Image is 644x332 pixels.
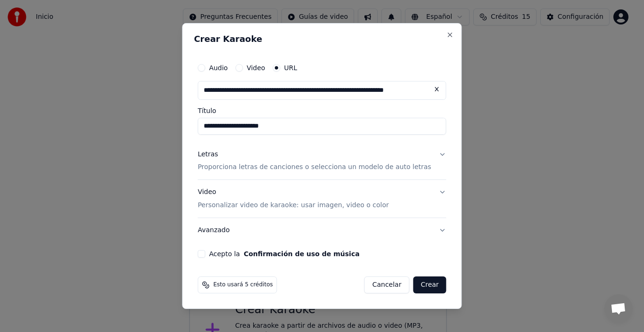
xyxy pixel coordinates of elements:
[364,276,410,293] button: Cancelar
[198,107,446,114] label: Título
[284,65,297,71] label: URL
[209,65,228,71] label: Audio
[198,150,218,159] div: Letras
[198,180,446,218] button: VideoPersonalizar video de karaoke: usar imagen, video o color
[209,251,359,257] label: Acepto la
[413,276,446,293] button: Crear
[198,201,388,210] p: Personalizar video de karaoke: usar imagen, video o color
[198,188,388,211] div: Video
[213,281,272,289] span: Esto usará 5 créditos
[247,65,265,71] label: Video
[244,251,360,257] button: Acepto la
[194,35,450,43] h2: Crear Karaoke
[198,142,446,180] button: LetrasProporciona letras de canciones o selecciona un modelo de auto letras
[198,218,446,243] button: Avanzado
[198,163,431,172] p: Proporciona letras de canciones o selecciona un modelo de auto letras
